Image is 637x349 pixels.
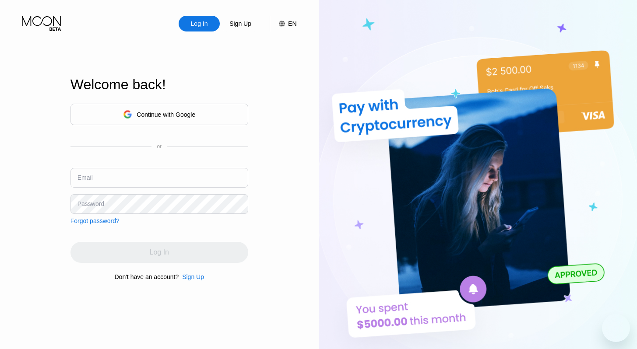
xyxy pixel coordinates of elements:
[77,174,93,181] div: Email
[182,273,204,280] div: Sign Up
[179,273,204,280] div: Sign Up
[70,217,120,224] div: Forgot password?
[602,314,630,342] iframe: Button to launch messaging window
[270,16,296,31] div: EN
[115,273,179,280] div: Don't have an account?
[70,77,248,93] div: Welcome back!
[190,19,209,28] div: Log In
[137,111,195,118] div: Continue with Google
[288,20,296,27] div: EN
[229,19,252,28] div: Sign Up
[70,104,248,125] div: Continue with Google
[157,143,162,150] div: or
[179,16,220,31] div: Log In
[77,200,104,207] div: Password
[220,16,261,31] div: Sign Up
